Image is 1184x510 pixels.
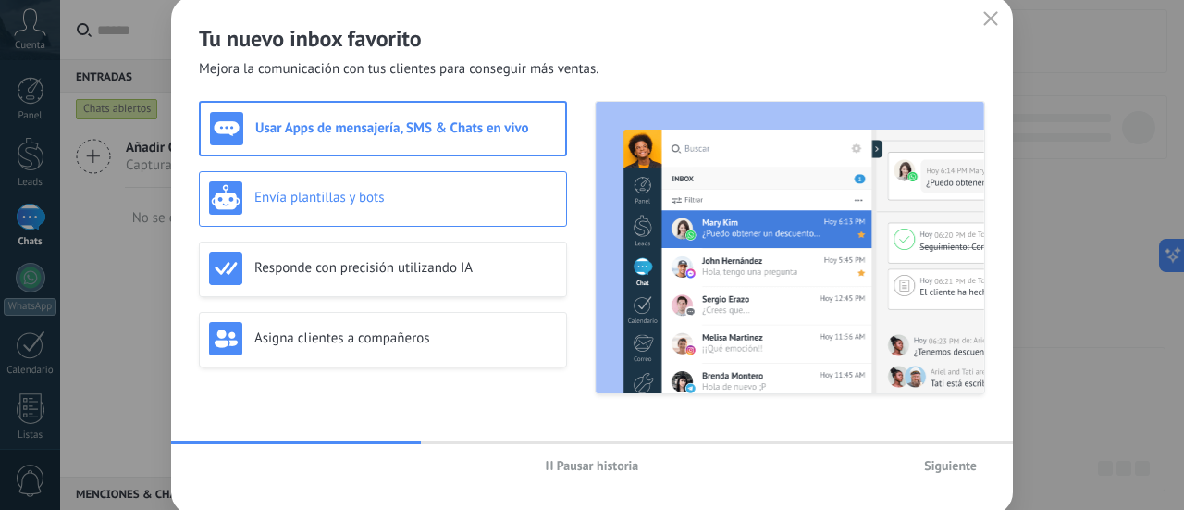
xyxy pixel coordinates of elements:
button: Pausar historia [537,452,647,479]
h3: Envía plantillas y bots [254,189,557,206]
h3: Responde con precisión utilizando IA [254,259,557,277]
span: Pausar historia [557,459,639,472]
h3: Usar Apps de mensajería, SMS & Chats en vivo [255,119,556,137]
h2: Tu nuevo inbox favorito [199,24,985,53]
span: Siguiente [924,459,977,472]
h3: Asigna clientes a compañeros [254,330,557,347]
button: Siguiente [916,452,985,479]
span: Mejora la comunicación con tus clientes para conseguir más ventas. [199,60,599,79]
